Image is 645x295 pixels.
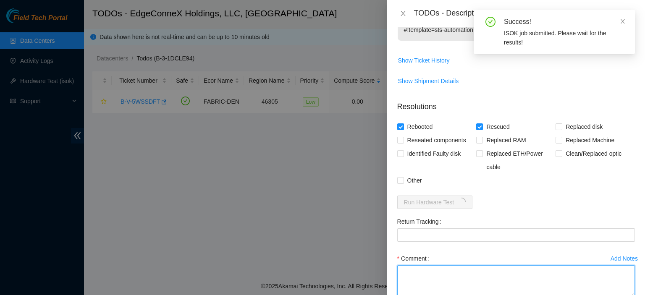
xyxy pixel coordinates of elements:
span: Show Ticket History [398,56,450,65]
button: Show Shipment Details [398,74,459,88]
span: Replaced ETH/Power cable [483,147,556,174]
p: Resolutions [397,94,635,112]
span: Replaced Machine [562,133,618,147]
div: TODOs - Description - B-V-5WSSDFT [414,7,635,20]
button: Close [397,10,409,18]
span: Replaced disk [562,120,606,133]
div: Success! [504,17,625,27]
span: Clean/Replaced optic [562,147,625,160]
span: Rebooted [404,120,436,133]
div: Add Notes [611,256,638,261]
span: check-circle [485,17,496,27]
button: Run Hardware Testloading [397,196,473,209]
span: Reseated components [404,133,469,147]
span: Other [404,174,425,187]
span: Identified Faulty disk [404,147,464,160]
span: close [620,18,626,24]
label: Return Tracking [397,215,445,228]
button: Show Ticket History [398,54,450,67]
span: Rescued [483,120,513,133]
button: Add Notes [610,252,638,265]
span: Show Shipment Details [398,76,459,86]
label: Comment [397,252,433,265]
span: Replaced RAM [483,133,529,147]
div: ISOK job submitted. Please wait for the results! [504,29,625,47]
span: close [400,10,406,17]
input: Return Tracking [397,228,635,242]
